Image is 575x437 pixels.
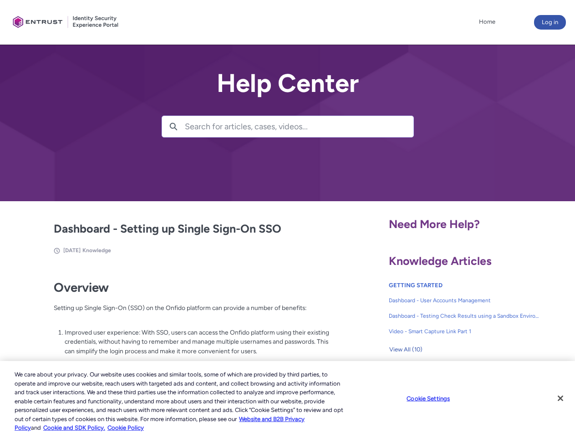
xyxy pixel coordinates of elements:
[389,343,422,356] span: View All (10)
[389,312,540,320] span: Dashboard - Testing Check Results using a Sandbox Environment
[389,254,492,268] span: Knowledge Articles
[162,69,414,97] h2: Help Center
[400,389,457,407] button: Cookie Settings
[65,328,330,356] p: Improved user experience: With SSO, users can access the Onfido platform using their existing cre...
[389,293,540,308] a: Dashboard - User Accounts Management
[389,217,480,231] span: Need More Help?
[389,324,540,339] a: Video - Smart Capture Link Part 1
[54,280,109,295] strong: Overview
[534,15,566,30] button: Log in
[63,247,81,254] span: [DATE]
[162,116,185,137] button: Search
[389,308,540,324] a: Dashboard - Testing Check Results using a Sandbox Environment
[15,370,345,432] div: We care about your privacy. Our website uses cookies and similar tools, some of which are provide...
[389,296,540,305] span: Dashboard - User Accounts Management
[389,342,423,357] button: View All (10)
[54,220,330,238] h2: Dashboard - Setting up Single Sign-On SSO
[185,116,413,137] input: Search for articles, cases, videos...
[389,327,540,335] span: Video - Smart Capture Link Part 1
[54,303,330,322] p: Setting up Single Sign-On (SSO) on the Onfido platform can provide a number of benefits:
[550,388,570,408] button: Close
[477,15,498,29] a: Home
[43,424,105,431] a: Cookie and SDK Policy.
[82,246,111,254] li: Knowledge
[107,424,144,431] a: Cookie Policy
[389,282,443,289] a: GETTING STARTED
